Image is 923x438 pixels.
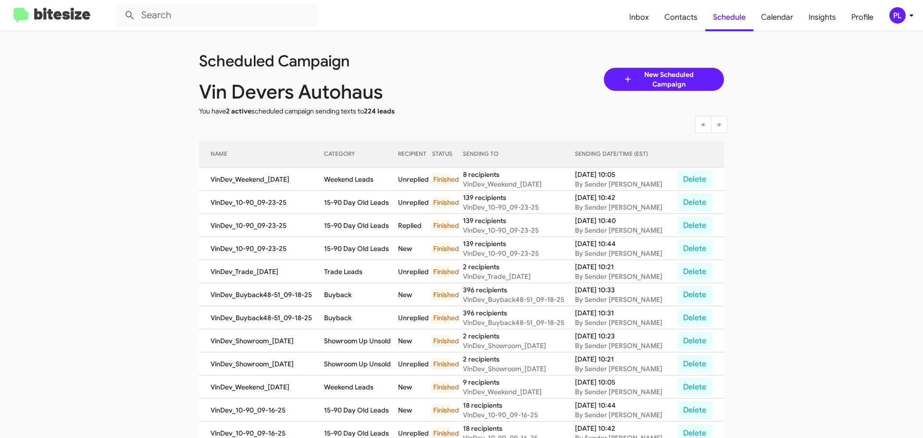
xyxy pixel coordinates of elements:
[463,249,575,258] div: VinDev_10-90_09-23-25
[753,3,801,31] span: Calendar
[657,3,705,31] a: Contacts
[432,312,450,324] div: Finished
[398,191,432,214] td: Unreplied
[199,141,324,168] th: NAME
[398,260,432,283] td: Unreplied
[575,239,672,249] div: [DATE] 10:44
[199,399,324,422] td: VinDev_10-90_09-16-25
[463,170,575,179] div: 8 recipients
[432,197,450,208] div: Finished
[575,170,672,179] div: [DATE] 10:05
[463,225,575,235] div: VinDev_10-90_09-23-25
[192,87,469,97] div: Vin Devers Autohaus
[677,170,712,188] button: Delete
[324,214,398,237] td: 15-90 Day Old Leads
[398,214,432,237] td: Replied
[324,329,398,352] td: Showroom Up Unsold
[463,354,575,364] div: 2 recipients
[575,364,672,374] div: By Sender [PERSON_NAME]
[695,116,711,133] button: Previous
[398,375,432,399] td: New
[398,399,432,422] td: New
[575,308,672,318] div: [DATE] 10:31
[398,306,432,329] td: Unreplied
[199,168,324,191] td: VinDev_Weekend_[DATE]
[324,141,398,168] th: CATEGORY
[677,216,712,235] button: Delete
[463,239,575,249] div: 139 recipients
[801,3,844,31] a: Insights
[199,283,324,306] td: VinDev_Buyback48-51_09-18-25
[677,401,712,419] button: Delete
[575,202,672,212] div: By Sender [PERSON_NAME]
[622,3,657,31] a: Inbox
[199,214,324,237] td: VinDev_10-90_09-23-25
[398,283,432,306] td: New
[226,107,251,115] span: 2 active
[575,377,672,387] div: [DATE] 10:05
[192,56,469,66] div: Scheduled Campaign
[199,306,324,329] td: VinDev_Buyback48-51_09-18-25
[199,260,324,283] td: VinDev_Trade_[DATE]
[432,220,450,231] div: Finished
[575,249,672,258] div: By Sender [PERSON_NAME]
[199,375,324,399] td: VinDev_Weekend_[DATE]
[199,237,324,260] td: VinDev_10-90_09-23-25
[398,237,432,260] td: New
[463,364,575,374] div: VinDev_Showroom_[DATE]
[633,70,705,89] span: New Scheduled Campaign
[575,262,672,272] div: [DATE] 10:21
[463,202,575,212] div: VinDev_10-90_09-23-25
[463,400,575,410] div: 18 recipients
[575,354,672,364] div: [DATE] 10:21
[881,7,912,24] button: PL
[324,375,398,399] td: Weekend Leads
[463,341,575,350] div: VinDev_Showroom_[DATE]
[701,120,705,128] span: «
[463,179,575,189] div: VinDev_Weekend_[DATE]
[192,106,469,116] div: You have scheduled campaign sending texts to
[575,285,672,295] div: [DATE] 10:33
[677,239,712,258] button: Delete
[463,216,575,225] div: 139 recipients
[463,295,575,304] div: VinDev_Buyback48-51_09-18-25
[432,141,463,168] th: STATUS
[677,378,712,396] button: Delete
[677,355,712,373] button: Delete
[575,179,672,189] div: By Sender [PERSON_NAME]
[432,381,450,393] div: Finished
[575,424,672,433] div: [DATE] 10:42
[432,174,450,185] div: Finished
[398,352,432,375] td: Unreplied
[677,286,712,304] button: Delete
[717,120,721,128] span: »
[575,141,672,168] th: SENDING DATE/TIME (EST)
[398,141,432,168] th: RECIPIENT
[398,329,432,352] td: New
[575,225,672,235] div: By Sender [PERSON_NAME]
[463,318,575,327] div: VinDev_Buyback48-51_09-18-25
[364,107,395,115] span: 224 leads
[575,387,672,397] div: By Sender [PERSON_NAME]
[432,404,450,416] div: Finished
[324,191,398,214] td: 15-90 Day Old Leads
[677,309,712,327] button: Delete
[116,4,318,27] input: Search
[575,272,672,281] div: By Sender [PERSON_NAME]
[324,260,398,283] td: Trade Leads
[463,331,575,341] div: 2 recipients
[324,306,398,329] td: Buyback
[889,7,906,24] div: PL
[199,191,324,214] td: VinDev_10-90_09-23-25
[844,3,881,31] a: Profile
[398,168,432,191] td: Unreplied
[432,358,450,370] div: Finished
[677,332,712,350] button: Delete
[705,3,753,31] a: Schedule
[199,352,324,375] td: VinDev_Showroom_[DATE]
[711,116,727,133] button: Next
